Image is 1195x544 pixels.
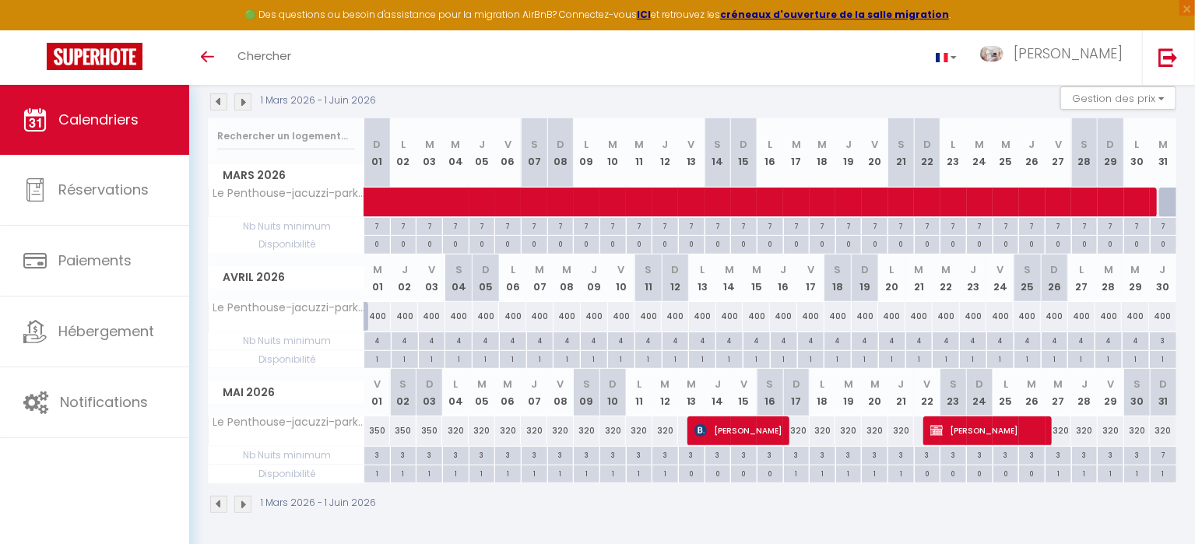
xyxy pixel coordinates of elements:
[1134,137,1139,152] abbr: L
[600,236,626,251] div: 0
[663,351,689,366] div: 1
[940,236,966,251] div: 0
[862,236,887,251] div: 0
[905,254,933,302] th: 21
[960,351,986,366] div: 1
[635,332,662,347] div: 4
[967,236,993,251] div: 0
[591,262,597,277] abbr: J
[663,137,669,152] abbr: J
[915,218,940,233] div: 7
[479,137,485,152] abbr: J
[495,118,522,188] th: 06
[993,118,1019,188] th: 25
[705,218,731,233] div: 7
[906,332,933,347] div: 4
[652,218,678,233] div: 7
[1104,262,1113,277] abbr: M
[392,332,418,347] div: 4
[679,218,705,233] div: 7
[373,262,382,277] abbr: M
[652,236,678,251] div: 0
[364,351,391,366] div: 1
[716,351,743,366] div: 1
[499,254,526,302] th: 06
[1150,118,1176,188] th: 31
[879,351,905,366] div: 1
[58,110,139,129] span: Calendriers
[527,332,554,347] div: 4
[581,351,607,366] div: 1
[1095,332,1122,347] div: 4
[817,137,827,152] abbr: M
[836,236,862,251] div: 0
[473,351,499,366] div: 1
[770,302,797,331] div: 400
[671,262,679,277] abbr: D
[771,332,797,347] div: 4
[209,351,364,368] span: Disponibilité
[211,188,367,199] span: Le Penthouse-jacuzzi-parking-terrasse-climatisation
[731,118,757,188] th: 15
[784,236,810,251] div: 0
[209,266,364,289] span: Avril 2026
[852,351,878,366] div: 1
[627,218,652,233] div: 7
[581,254,608,302] th: 09
[1042,332,1068,347] div: 4
[784,218,810,233] div: 7
[679,236,705,251] div: 0
[451,137,460,152] abbr: M
[418,254,445,302] th: 03
[810,118,836,188] th: 18
[428,262,435,277] abbr: V
[716,302,743,331] div: 400
[416,118,443,188] th: 03
[634,137,644,152] abbr: M
[1019,236,1045,251] div: 0
[527,351,554,366] div: 1
[1123,332,1149,347] div: 4
[495,218,521,233] div: 7
[1160,262,1166,277] abbr: J
[500,332,526,347] div: 4
[364,218,390,233] div: 7
[970,262,976,277] abbr: J
[392,351,418,366] div: 1
[1029,137,1035,152] abbr: J
[888,218,914,233] div: 7
[898,137,905,152] abbr: S
[1055,137,1062,152] abbr: V
[1158,47,1178,67] img: logout
[743,302,770,331] div: 400
[443,236,469,251] div: 0
[554,351,580,366] div: 1
[700,262,705,277] abbr: L
[581,302,608,331] div: 400
[445,351,472,366] div: 1
[906,351,933,366] div: 1
[548,218,574,233] div: 7
[445,302,473,331] div: 400
[652,118,679,188] th: 12
[1068,254,1095,302] th: 27
[391,254,418,302] th: 02
[720,8,949,21] strong: créneaux d'ouverture de la salle migration
[1014,254,1041,302] th: 25
[1041,302,1068,331] div: 400
[364,118,391,188] th: 01
[637,8,651,21] a: ICI
[940,118,967,188] th: 23
[416,218,442,233] div: 7
[731,236,757,251] div: 0
[1149,254,1176,302] th: 30
[574,218,599,233] div: 7
[1131,262,1141,277] abbr: M
[522,236,547,251] div: 0
[209,218,364,235] span: Nb Nuits minimum
[1060,86,1176,110] button: Gestion des prix
[975,137,984,152] abbr: M
[933,332,959,347] div: 4
[1014,332,1041,347] div: 4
